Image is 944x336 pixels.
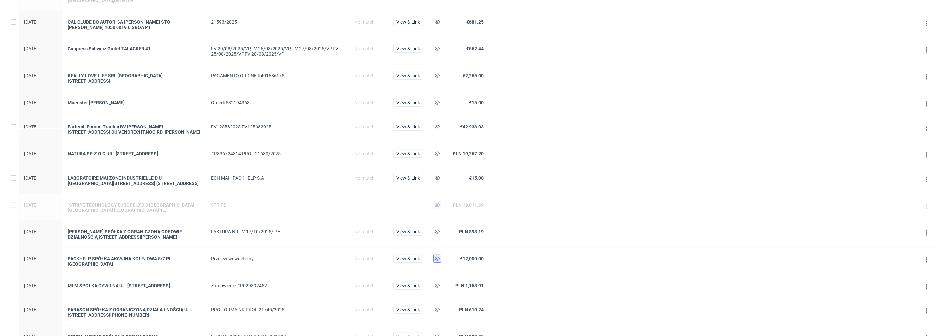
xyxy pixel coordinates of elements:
a: MŁM SPÓŁKA CYWILNA UL. [STREET_ADDRESS] [68,283,200,288]
button: View & Link [393,255,423,263]
div: FAKTURA NR FV 17/10/2025/IPH [211,229,344,234]
span: No match [354,283,375,288]
a: Muenster [PERSON_NAME] [68,100,200,105]
a: View & Link [393,175,423,181]
span: No match [354,307,375,312]
a: View & Link [393,100,423,105]
span: View & Link [396,73,420,78]
a: [PERSON_NAME] SPÓŁKA Z OGRANICZONĄ ODPOWIE DZIALNOŚCIĄ [STREET_ADDRESS][PERSON_NAME] [68,229,200,240]
span: View & Link [396,151,420,156]
a: View & Link [393,151,423,156]
span: View & Link [396,283,420,288]
span: No match [354,124,375,129]
a: PARASON SPÓŁKA Z OGRANICZONĄ DZIALA LNOŚCIĄ UL. [STREET_ADDRESS][PHONE_NUMBER] [68,307,200,318]
span: [DATE] [24,46,38,51]
a: PACKHELP SPÓŁKA AKCYJNA KOLEJOWA 5/7 PL [GEOGRAPHIC_DATA] [68,256,200,267]
a: LABORATOIRE MAI ZONE INDUSTRIELLE D U [GEOGRAPHIC_DATA][STREET_ADDRESS] [STREET_ADDRESS] [68,175,200,186]
div: Zamówienie #R029392452 [211,283,344,288]
button: View & Link [393,72,423,80]
span: View & Link [396,176,420,180]
a: View & Link [393,307,423,312]
button: View & Link [393,174,423,182]
span: [DATE] [24,307,38,312]
span: [DATE] [24,175,38,181]
button: View & Link [393,18,423,26]
a: "STRIPE TECHNOLOGY EUROPE LTD 3 [GEOGRAPHIC_DATA] [GEOGRAPHIC_DATA] [GEOGRAPHIC_DATA] 1 [GEOGRAPH... [68,202,200,213]
div: ECH MAI - PACKHELP S.A [211,175,344,181]
span: [DATE] [24,19,38,25]
div: FV125582025,FV125682025 [211,124,344,129]
div: FV 29/08/2025/VP,FV 26/08/2025/VP,F V 27/08/2025/VP,FV 25/08/2025/VP,FV 28/08/2025/VP [211,46,344,57]
span: PLN 610.24 [459,307,484,312]
a: CAL CLUBE DO AUTOR, SA [PERSON_NAME] STO [PERSON_NAME] 1050 0019 LISBOA PT [68,19,200,30]
div: Przelew wewnetrzny [211,256,344,261]
span: View & Link [396,46,420,51]
a: Cimpress Schweiz GmbH TALACKER 41 [68,46,200,51]
span: €12,000.00 [460,256,484,261]
span: €15.00 [469,175,484,181]
span: No match [354,46,375,51]
a: View & Link [393,19,423,25]
button: View & Link [393,306,423,314]
span: No match [354,229,375,234]
span: View & Link [396,307,420,312]
span: [DATE] [24,229,38,234]
a: View & Link [393,46,423,51]
span: View & Link [396,125,420,129]
span: [DATE] [24,283,38,288]
button: View & Link [393,123,423,131]
span: €15.00 [469,100,484,105]
span: [DATE] [24,202,38,208]
span: No match [354,175,375,181]
span: View & Link [396,100,420,105]
button: View & Link [393,45,423,53]
div: STRIPE [211,202,344,208]
span: View & Link [396,256,420,261]
span: [DATE] [24,73,38,78]
span: No match [354,73,375,78]
button: View & Link [393,99,423,107]
span: [DATE] [24,124,38,129]
div: OrderR582194368 [211,100,344,105]
a: REALLY LOVE LIFE SRL [GEOGRAPHIC_DATA] [STREET_ADDRESS] [68,73,200,84]
a: NATURA SP. Z O.O. UL. [STREET_ADDRESS] [68,151,200,156]
span: View & Link [396,229,420,234]
div: PAGAMENTO ORDINE R401686175 [211,73,344,78]
span: No match [354,100,375,105]
button: View & Link [393,150,423,158]
span: PLN 19,267.20 [453,151,484,156]
div: PRO FORMA NR PROF 21745/2025 [211,307,344,312]
span: €562.44 [466,46,484,51]
button: View & Link [393,228,423,236]
div: 21593/2025 [211,19,344,25]
span: No match [354,19,375,25]
a: View & Link [393,73,423,78]
span: No match [354,256,375,261]
span: [DATE] [24,256,38,261]
a: Farfetch Europe Trading BV [PERSON_NAME][STREET_ADDRESS],DUIVENDRECHT,NOO RD-[PERSON_NAME] [68,124,200,135]
span: PLN 893.19 [459,229,484,234]
button: View & Link [393,282,423,290]
a: View & Link [393,256,423,261]
span: PLN 1,153.91 [455,283,484,288]
div: #R836724814 PROF 21680/2025 [211,151,344,156]
a: View & Link [393,229,423,234]
span: €2,265.00 [463,73,484,78]
span: €42,933.03 [460,124,484,129]
a: View & Link [393,124,423,129]
span: PLN 19,011.69 [453,202,484,208]
span: View & Link [396,20,420,24]
span: €681.25 [466,19,484,25]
